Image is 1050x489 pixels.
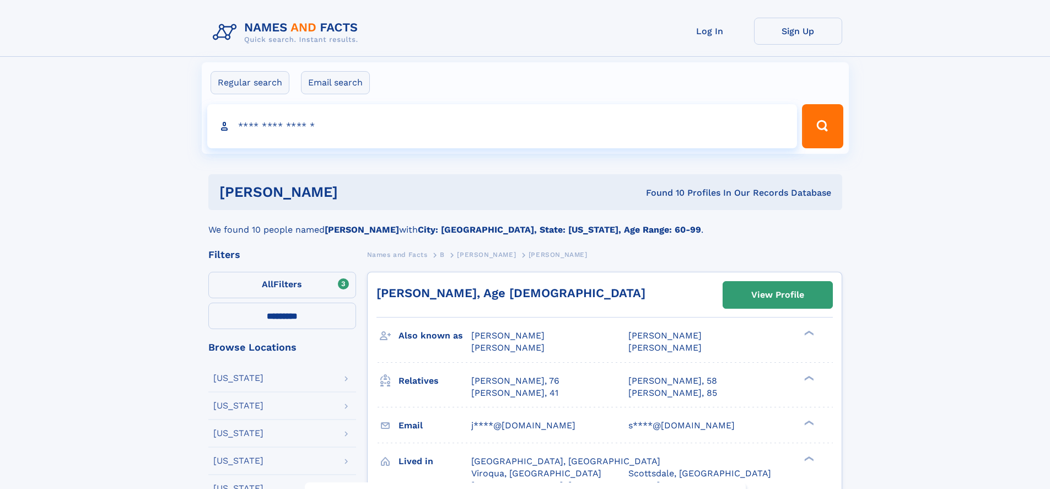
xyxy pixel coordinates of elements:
[213,429,263,438] div: [US_STATE]
[208,342,356,352] div: Browse Locations
[471,342,545,353] span: [PERSON_NAME]
[399,416,471,435] h3: Email
[801,374,815,381] div: ❯
[367,248,428,261] a: Names and Facts
[628,342,702,353] span: [PERSON_NAME]
[492,187,831,199] div: Found 10 Profiles In Our Records Database
[471,456,660,466] span: [GEOGRAPHIC_DATA], [GEOGRAPHIC_DATA]
[628,387,717,399] a: [PERSON_NAME], 85
[801,455,815,462] div: ❯
[529,251,588,259] span: [PERSON_NAME]
[213,374,263,383] div: [US_STATE]
[723,282,832,308] a: View Profile
[628,375,717,387] a: [PERSON_NAME], 58
[440,251,445,259] span: B
[440,248,445,261] a: B
[666,18,754,45] a: Log In
[751,282,804,308] div: View Profile
[376,286,645,300] a: [PERSON_NAME], Age [DEMOGRAPHIC_DATA]
[399,372,471,390] h3: Relatives
[457,248,516,261] a: [PERSON_NAME]
[457,251,516,259] span: [PERSON_NAME]
[471,387,558,399] a: [PERSON_NAME], 41
[418,224,701,235] b: City: [GEOGRAPHIC_DATA], State: [US_STATE], Age Range: 60-99
[219,185,492,199] h1: [PERSON_NAME]
[211,71,289,94] label: Regular search
[628,330,702,341] span: [PERSON_NAME]
[471,330,545,341] span: [PERSON_NAME]
[213,456,263,465] div: [US_STATE]
[208,272,356,298] label: Filters
[399,326,471,345] h3: Also known as
[471,468,601,479] span: Viroqua, [GEOGRAPHIC_DATA]
[801,330,815,337] div: ❯
[754,18,842,45] a: Sign Up
[208,210,842,237] div: We found 10 people named with .
[262,279,273,289] span: All
[208,250,356,260] div: Filters
[628,468,771,479] span: Scottsdale, [GEOGRAPHIC_DATA]
[208,18,367,47] img: Logo Names and Facts
[802,104,843,148] button: Search Button
[471,375,559,387] a: [PERSON_NAME], 76
[301,71,370,94] label: Email search
[213,401,263,410] div: [US_STATE]
[399,452,471,471] h3: Lived in
[801,419,815,426] div: ❯
[325,224,399,235] b: [PERSON_NAME]
[207,104,798,148] input: search input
